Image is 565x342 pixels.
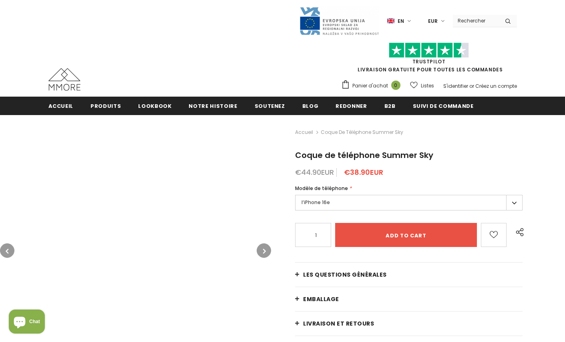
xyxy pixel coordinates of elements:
[189,102,237,110] span: Notre histoire
[302,102,319,110] span: Blog
[453,15,499,26] input: Search Site
[443,83,468,89] a: S'identifier
[303,295,339,303] span: EMBALLAGE
[6,310,47,336] inbox-online-store-chat: Shopify online store chat
[428,17,438,25] span: EUR
[336,102,367,110] span: Redonner
[302,97,319,115] a: Blog
[48,102,74,110] span: Accueil
[48,97,74,115] a: Accueil
[469,83,474,89] span: or
[398,17,404,25] span: en
[295,312,523,336] a: Livraison et retours
[90,97,121,115] a: Produits
[189,97,237,115] a: Notre histoire
[255,102,285,110] span: soutenez
[384,97,396,115] a: B2B
[413,102,474,110] span: Suivi de commande
[295,127,313,137] a: Accueil
[475,83,517,89] a: Créez un compte
[344,167,383,177] span: €38.90EUR
[48,68,80,91] img: Cas MMORE
[421,82,434,90] span: Listes
[384,102,396,110] span: B2B
[335,223,477,247] input: Add to cart
[389,42,469,58] img: Faites confiance aux étoiles pilotes
[321,127,403,137] span: Coque de téléphone Summer Sky
[255,97,285,115] a: soutenez
[303,271,387,279] span: Les questions générales
[341,80,404,92] a: Panier d'achat 0
[295,287,523,311] a: EMBALLAGE
[413,97,474,115] a: Suivi de commande
[90,102,121,110] span: Produits
[295,263,523,287] a: Les questions générales
[299,17,379,24] a: Javni Razpis
[336,97,367,115] a: Redonner
[410,79,434,93] a: Listes
[295,167,334,177] span: €44.90EUR
[341,46,517,73] span: LIVRAISON GRATUITE POUR TOUTES LES COMMANDES
[299,6,379,36] img: Javni Razpis
[412,58,446,65] a: TrustPilot
[303,320,374,328] span: Livraison et retours
[138,102,171,110] span: Lookbook
[295,195,523,210] label: l’iPhone 16e
[352,82,388,90] span: Panier d'achat
[387,18,394,24] img: i-lang-1.png
[138,97,171,115] a: Lookbook
[391,81,400,90] span: 0
[295,150,433,161] span: Coque de téléphone Summer Sky
[295,185,348,192] span: Modèle de téléphone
